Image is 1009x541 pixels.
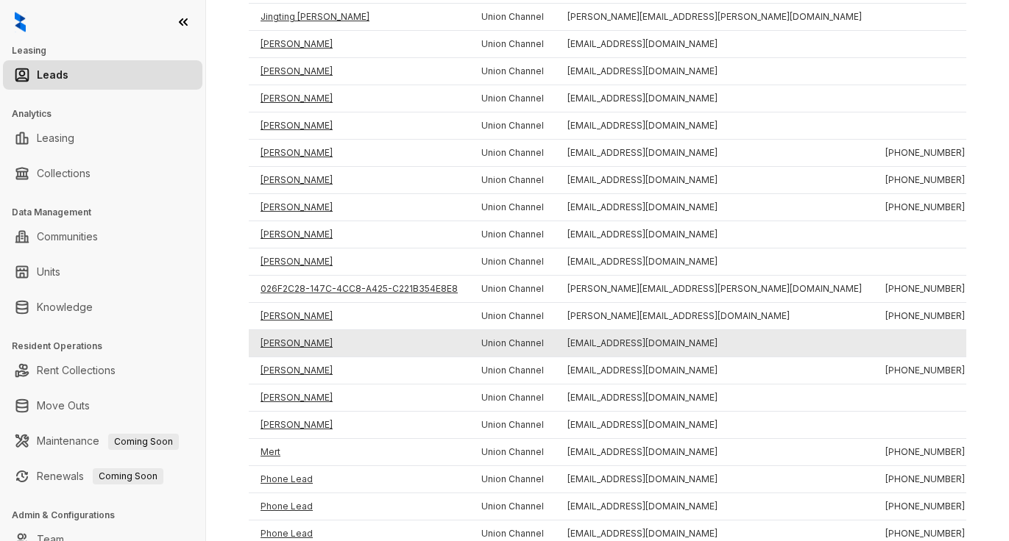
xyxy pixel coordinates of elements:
td: Union Channel [470,412,556,439]
li: Leasing [3,123,202,153]
td: [EMAIL_ADDRESS][DOMAIN_NAME] [556,439,874,466]
td: [PERSON_NAME] [249,140,470,167]
td: Union Channel [470,303,556,330]
h3: Data Management [12,206,205,219]
td: Union Channel [470,384,556,412]
td: Union Channel [470,31,556,58]
li: Leads [3,60,202,90]
td: [PHONE_NUMBER] [874,357,977,384]
td: Union Channel [470,4,556,31]
td: [EMAIL_ADDRESS][DOMAIN_NAME] [556,167,874,194]
td: [EMAIL_ADDRESS][DOMAIN_NAME] [556,412,874,439]
li: Knowledge [3,293,202,322]
td: [PHONE_NUMBER] [874,439,977,466]
a: Knowledge [37,293,93,322]
td: [EMAIL_ADDRESS][DOMAIN_NAME] [556,357,874,384]
td: [PHONE_NUMBER] [874,466,977,493]
td: [PERSON_NAME] [249,194,470,221]
a: Communities [37,222,98,251]
td: [EMAIL_ADDRESS][DOMAIN_NAME] [556,384,874,412]
h3: Analytics [12,107,205,121]
td: [EMAIL_ADDRESS][DOMAIN_NAME] [556,85,874,112]
span: Coming Soon [93,468,163,484]
li: Communities [3,222,202,251]
td: Union Channel [470,248,556,276]
a: Leasing [37,123,74,153]
td: Phone Lead [249,466,470,493]
a: Collections [37,159,91,188]
td: Union Channel [470,112,556,140]
li: Maintenance [3,426,202,456]
td: [PERSON_NAME] [249,384,470,412]
td: [EMAIL_ADDRESS][DOMAIN_NAME] [556,466,874,493]
td: [PHONE_NUMBER] [874,493,977,520]
td: Union Channel [470,330,556,357]
h3: Leasing [12,44,205,57]
li: Collections [3,159,202,188]
td: Union Channel [470,140,556,167]
td: Union Channel [470,493,556,520]
td: Union Channel [470,58,556,85]
td: Union Channel [470,276,556,303]
a: Rent Collections [37,356,116,385]
td: [EMAIL_ADDRESS][DOMAIN_NAME] [556,194,874,221]
li: Renewals [3,462,202,491]
td: [EMAIL_ADDRESS][DOMAIN_NAME] [556,140,874,167]
li: Rent Collections [3,356,202,385]
td: [PERSON_NAME] [249,248,470,276]
li: Move Outs [3,391,202,420]
td: [PHONE_NUMBER] [874,303,977,330]
td: [EMAIL_ADDRESS][DOMAIN_NAME] [556,31,874,58]
td: Mert [249,439,470,466]
li: Units [3,257,202,287]
td: [PHONE_NUMBER] [874,194,977,221]
td: [PERSON_NAME] [249,112,470,140]
td: Union Channel [470,85,556,112]
td: [PERSON_NAME] [249,221,470,248]
a: RenewalsComing Soon [37,462,163,491]
td: [PERSON_NAME] [249,412,470,439]
td: [PERSON_NAME] [249,31,470,58]
td: [PHONE_NUMBER] [874,167,977,194]
td: [EMAIL_ADDRESS][DOMAIN_NAME] [556,58,874,85]
a: Units [37,257,60,287]
td: Union Channel [470,221,556,248]
img: logo [15,12,26,32]
td: [PERSON_NAME] [249,303,470,330]
td: [PERSON_NAME] [249,167,470,194]
a: Move Outs [37,391,90,420]
td: [PHONE_NUMBER] [874,276,977,303]
h3: Resident Operations [12,340,205,353]
td: Union Channel [470,167,556,194]
td: [PERSON_NAME][EMAIL_ADDRESS][PERSON_NAME][DOMAIN_NAME] [556,276,874,303]
td: Jingting [PERSON_NAME] [249,4,470,31]
td: Union Channel [470,466,556,493]
td: 026F2C28-147C-4CC8-A425-C221B354E8E8 [249,276,470,303]
td: [PHONE_NUMBER] [874,140,977,167]
td: [EMAIL_ADDRESS][DOMAIN_NAME] [556,330,874,357]
td: [EMAIL_ADDRESS][DOMAIN_NAME] [556,112,874,140]
h3: Admin & Configurations [12,509,205,522]
td: Phone Lead [249,493,470,520]
td: Union Channel [470,357,556,384]
td: [PERSON_NAME] [249,58,470,85]
span: Coming Soon [108,434,179,450]
td: [EMAIL_ADDRESS][DOMAIN_NAME] [556,248,874,276]
td: [PERSON_NAME] [249,85,470,112]
a: Leads [37,60,68,90]
td: [PERSON_NAME] [249,330,470,357]
td: [PERSON_NAME] [249,357,470,384]
td: Union Channel [470,194,556,221]
td: [EMAIL_ADDRESS][DOMAIN_NAME] [556,493,874,520]
td: [PERSON_NAME][EMAIL_ADDRESS][PERSON_NAME][DOMAIN_NAME] [556,4,874,31]
td: [EMAIL_ADDRESS][DOMAIN_NAME] [556,221,874,248]
td: [PERSON_NAME][EMAIL_ADDRESS][DOMAIN_NAME] [556,303,874,330]
td: Union Channel [470,439,556,466]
